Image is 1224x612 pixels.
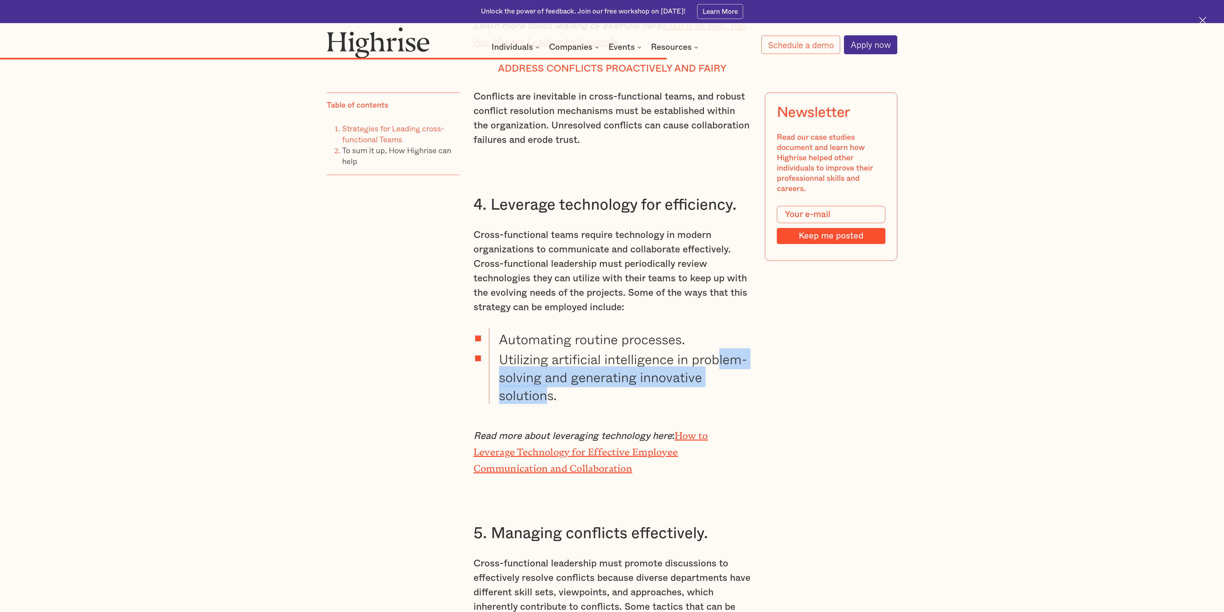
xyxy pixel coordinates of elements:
[697,4,743,19] a: Learn More
[474,524,751,543] h3: 5. Managing conflicts effectively.
[549,43,592,51] div: Companies
[549,43,601,51] div: Companies
[474,195,751,214] h3: 4. Leverage technology for efficiency.
[474,427,751,476] p: :
[474,430,708,469] a: How to Leverage Technology for Effective Employee Communication and Collaboration
[761,36,840,54] a: Schedule a demo
[492,43,533,51] div: Individuals
[474,90,751,147] p: Conflicts are inevitable in cross-functional teams, and robust conflict resolution mechanisms mus...
[342,144,451,167] a: To sum it up, How Highrise can help
[474,228,751,315] p: Cross-functional teams require technology in modern organizations to communicate and collaborate ...
[608,43,635,51] div: Events
[474,63,751,74] h4: Address conflicts proactively and fairy
[492,43,541,51] div: Individuals
[777,104,850,121] div: Newsletter
[777,228,886,244] input: Keep me posted
[489,348,751,404] li: Utilizing artificial intelligence in problem-solving and generating innovative solutions.
[651,43,692,51] div: Resources
[608,43,643,51] div: Events
[1199,17,1206,24] img: Cross icon
[777,206,886,223] input: Your e-mail
[489,328,751,348] li: Automating routine processes.
[777,206,886,244] form: Modal Form
[327,27,430,58] img: Highrise logo
[844,35,897,54] a: Apply now
[474,431,672,441] em: Read more about leveraging technology here
[327,101,388,111] div: Table of contents
[481,7,686,16] div: Unlock the power of feedback. Join our free workshop on [DATE]!
[342,122,444,145] a: Strategies for Leading cross-functional Teams
[651,43,700,51] div: Resources
[777,133,886,194] div: Read our case studies document and learn how Highrise helped other individuals to improve their p...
